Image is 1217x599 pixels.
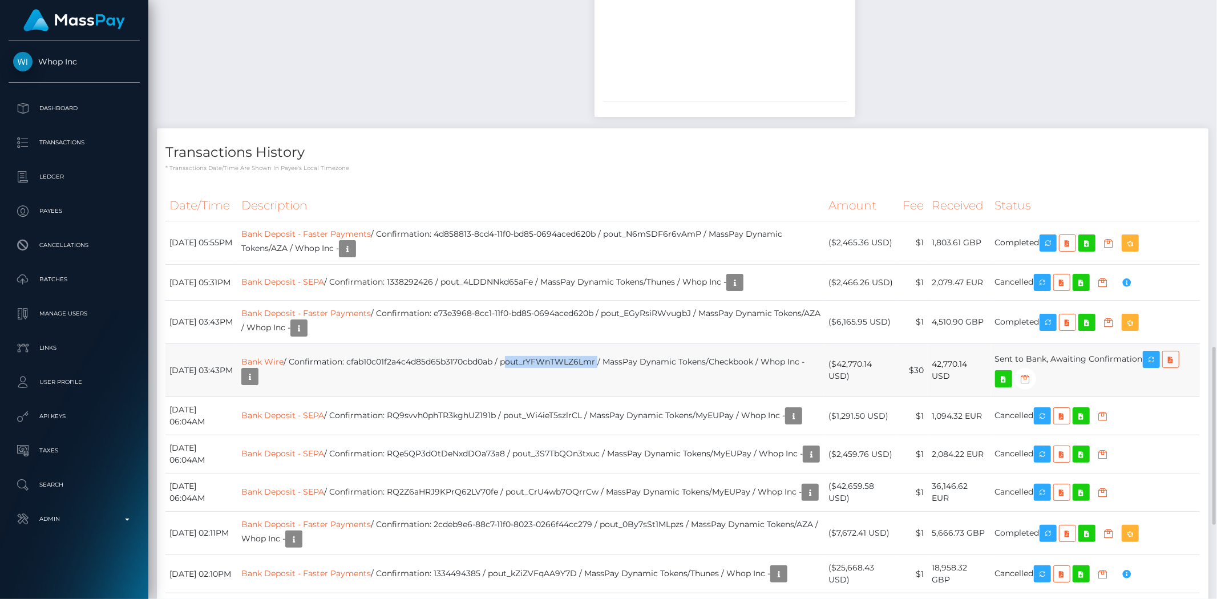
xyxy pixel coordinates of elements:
[9,505,140,533] a: Admin
[241,229,371,239] a: Bank Deposit - Faster Payments
[991,265,1200,301] td: Cancelled
[9,231,140,260] a: Cancellations
[241,308,371,318] a: Bank Deposit - Faster Payments
[991,301,1200,344] td: Completed
[899,397,928,435] td: $1
[991,397,1200,435] td: Cancelled
[991,473,1200,512] td: Cancelled
[824,190,898,221] th: Amount
[991,344,1200,397] td: Sent to Bank, Awaiting Confirmation
[241,410,324,420] a: Bank Deposit - SEPA
[241,487,324,497] a: Bank Deposit - SEPA
[165,190,237,221] th: Date/Time
[165,344,237,397] td: [DATE] 03:43PM
[165,435,237,473] td: [DATE] 06:04AM
[165,397,237,435] td: [DATE] 06:04AM
[928,301,991,344] td: 4,510.90 GBP
[237,473,825,512] td: / Confirmation: RQ2Z6aHRJ9KPrQ62LV70fe / pout_CrU4wb7OQrrCw / MassPay Dynamic Tokens/MyEUPay / Wh...
[899,344,928,397] td: $30
[899,435,928,473] td: $1
[237,435,825,473] td: / Confirmation: RQe5QP3dOtDeNxdDOa73a8 / pout_3S7TbQOn3txuc / MassPay Dynamic Tokens/MyEUPay / Wh...
[991,555,1200,593] td: Cancelled
[165,164,1200,172] p: * Transactions date/time are shown in payee's local timezone
[241,357,284,367] a: Bank Wire
[9,334,140,362] a: Links
[13,374,135,391] p: User Profile
[165,512,237,555] td: [DATE] 02:11PM
[237,512,825,555] td: / Confirmation: 2cdeb9e6-88c7-11f0-8023-0266f44cc279 / pout_0By7sSt1MLpzs / MassPay Dynamic Token...
[928,435,991,473] td: 2,084.22 EUR
[13,100,135,117] p: Dashboard
[13,203,135,220] p: Payees
[13,271,135,288] p: Batches
[241,519,371,529] a: Bank Deposit - Faster Payments
[13,52,33,71] img: Whop Inc
[899,221,928,265] td: $1
[824,555,898,593] td: ($25,668.43 USD)
[899,190,928,221] th: Fee
[165,301,237,344] td: [DATE] 03:43PM
[13,408,135,425] p: API Keys
[241,277,324,287] a: Bank Deposit - SEPA
[9,94,140,123] a: Dashboard
[237,190,825,221] th: Description
[23,9,125,31] img: MassPay Logo
[824,397,898,435] td: ($1,291.50 USD)
[824,473,898,512] td: ($42,659.58 USD)
[9,368,140,396] a: User Profile
[991,435,1200,473] td: Cancelled
[9,56,140,67] span: Whop Inc
[9,163,140,191] a: Ledger
[237,397,825,435] td: / Confirmation: RQ9svvh0phTR3kghUZ191b / pout_Wi4ieT5szlrCL / MassPay Dynamic Tokens/MyEUPay / Wh...
[928,473,991,512] td: 36,146.62 EUR
[165,221,237,265] td: [DATE] 05:55PM
[9,299,140,328] a: Manage Users
[928,397,991,435] td: 1,094.32 EUR
[13,168,135,185] p: Ledger
[899,265,928,301] td: $1
[824,301,898,344] td: ($6,165.95 USD)
[237,555,825,593] td: / Confirmation: 1334494385 / pout_kZiZVFqAA9Y7D / MassPay Dynamic Tokens/Thunes / Whop Inc -
[824,265,898,301] td: ($2,466.26 USD)
[13,442,135,459] p: Taxes
[824,344,898,397] td: ($42,770.14 USD)
[241,448,324,459] a: Bank Deposit - SEPA
[13,237,135,254] p: Cancellations
[9,265,140,294] a: Batches
[928,221,991,265] td: 1,803.61 GBP
[165,143,1200,163] h4: Transactions History
[13,305,135,322] p: Manage Users
[899,473,928,512] td: $1
[9,402,140,431] a: API Keys
[991,221,1200,265] td: Completed
[237,344,825,397] td: / Confirmation: cfab10c01f2a4c4d85d65b3170cbd0ab / pout_rYFWnTWLZ6Lmr / MassPay Dynamic Tokens/Ch...
[928,265,991,301] td: 2,079.47 EUR
[824,221,898,265] td: ($2,465.36 USD)
[237,301,825,344] td: / Confirmation: e73e3968-8cc1-11f0-bd85-0694aced620b / pout_EGyRsiRWvugbJ / MassPay Dynamic Token...
[928,512,991,555] td: 5,666.73 GBP
[991,190,1200,221] th: Status
[824,512,898,555] td: ($7,672.41 USD)
[13,511,135,528] p: Admin
[928,190,991,221] th: Received
[9,471,140,499] a: Search
[165,473,237,512] td: [DATE] 06:04AM
[237,221,825,265] td: / Confirmation: 4d858813-8cd4-11f0-bd85-0694aced620b / pout_N6mSDF6r6vAmP / MassPay Dynamic Token...
[165,555,237,593] td: [DATE] 02:10PM
[13,134,135,151] p: Transactions
[9,128,140,157] a: Transactions
[928,555,991,593] td: 18,958.32 GBP
[165,265,237,301] td: [DATE] 05:31PM
[237,265,825,301] td: / Confirmation: 1338292426 / pout_4LDDNNkd65aFe / MassPay Dynamic Tokens/Thunes / Whop Inc -
[899,512,928,555] td: $1
[899,301,928,344] td: $1
[13,339,135,357] p: Links
[824,435,898,473] td: ($2,459.76 USD)
[13,476,135,493] p: Search
[9,436,140,465] a: Taxes
[928,344,991,397] td: 42,770.14 USD
[899,555,928,593] td: $1
[241,568,371,578] a: Bank Deposit - Faster Payments
[9,197,140,225] a: Payees
[991,512,1200,555] td: Completed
